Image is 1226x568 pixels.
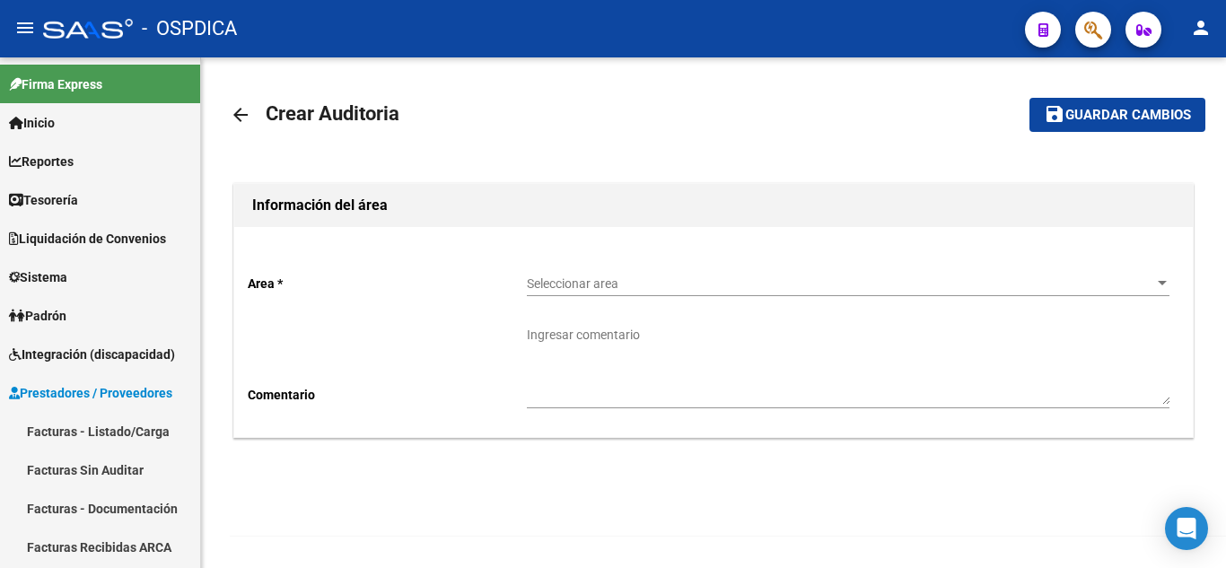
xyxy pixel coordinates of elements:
[9,190,78,210] span: Tesorería
[1165,507,1208,550] div: Open Intercom Messenger
[9,345,175,364] span: Integración (discapacidad)
[230,104,251,126] mat-icon: arrow_back
[1190,17,1212,39] mat-icon: person
[1029,98,1205,131] button: Guardar cambios
[9,152,74,171] span: Reportes
[9,74,102,94] span: Firma Express
[527,276,1153,292] span: Seleccionar area
[252,191,1175,220] h1: Información del área
[14,17,36,39] mat-icon: menu
[142,9,237,48] span: - OSPDICA
[9,306,66,326] span: Padrón
[9,267,67,287] span: Sistema
[266,102,399,125] span: Crear Auditoria
[248,385,527,405] p: Comentario
[9,229,166,249] span: Liquidación de Convenios
[9,113,55,133] span: Inicio
[1065,108,1191,124] span: Guardar cambios
[9,383,172,403] span: Prestadores / Proveedores
[248,274,527,293] p: Area *
[1044,103,1065,125] mat-icon: save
